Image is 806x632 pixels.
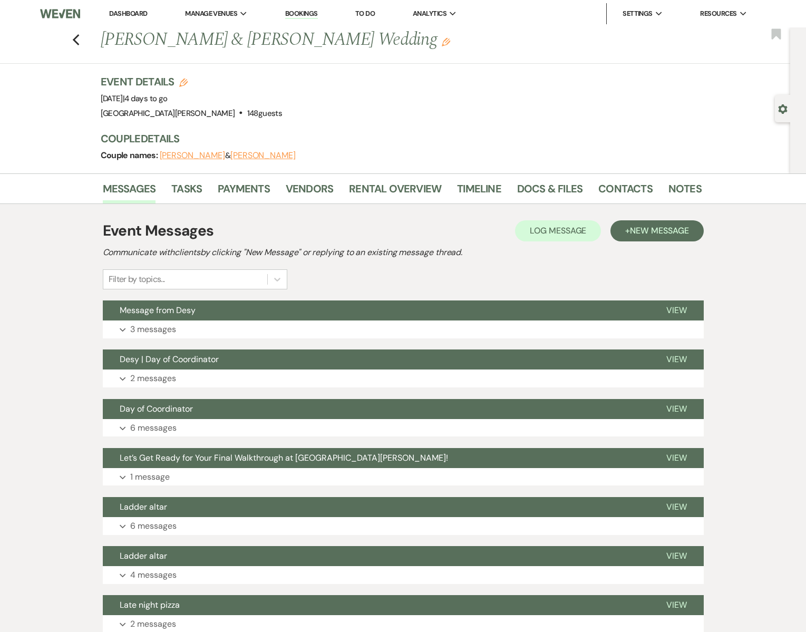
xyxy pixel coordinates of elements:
[103,546,649,566] button: Ladder altar
[610,220,703,241] button: +New Message
[286,180,333,203] a: Vendors
[103,320,704,338] button: 3 messages
[109,273,165,286] div: Filter by topics...
[666,550,687,561] span: View
[666,305,687,316] span: View
[666,501,687,512] span: View
[130,421,177,435] p: 6 messages
[457,180,501,203] a: Timeline
[101,150,160,161] span: Couple names:
[160,151,225,160] button: [PERSON_NAME]
[442,37,450,46] button: Edit
[218,180,270,203] a: Payments
[123,93,168,104] span: |
[778,103,788,113] button: Open lead details
[103,220,214,242] h1: Event Messages
[530,225,586,236] span: Log Message
[668,180,702,203] a: Notes
[103,399,649,419] button: Day of Coordinator
[120,305,196,316] span: Message from Desy
[666,354,687,365] span: View
[103,566,704,584] button: 4 messages
[130,617,176,631] p: 2 messages
[355,9,375,18] a: To Do
[285,9,318,19] a: Bookings
[103,419,704,437] button: 6 messages
[413,8,446,19] span: Analytics
[623,8,653,19] span: Settings
[517,180,582,203] a: Docs & Files
[120,550,167,561] span: Ladder altar
[247,108,282,119] span: 148 guests
[666,452,687,463] span: View
[649,497,704,517] button: View
[120,599,180,610] span: Late night pizza
[109,9,147,18] a: Dashboard
[103,517,704,535] button: 6 messages
[120,501,167,512] span: Ladder altar
[649,595,704,615] button: View
[103,497,649,517] button: Ladder altar
[130,519,177,533] p: 6 messages
[649,349,704,370] button: View
[130,372,176,385] p: 2 messages
[103,180,156,203] a: Messages
[103,448,649,468] button: Let’s Get Ready for Your Final Walkthrough at [GEOGRAPHIC_DATA][PERSON_NAME]!
[130,323,176,336] p: 3 messages
[666,599,687,610] span: View
[230,151,296,160] button: [PERSON_NAME]
[101,108,235,119] span: [GEOGRAPHIC_DATA][PERSON_NAME]
[649,448,704,468] button: View
[103,349,649,370] button: Desy | Day of Coordinator
[101,131,691,146] h3: Couple Details
[630,225,688,236] span: New Message
[120,452,448,463] span: Let’s Get Ready for Your Final Walkthrough at [GEOGRAPHIC_DATA][PERSON_NAME]!
[103,595,649,615] button: Late night pizza
[124,93,167,104] span: 4 days to go
[515,220,601,241] button: Log Message
[130,470,170,484] p: 1 message
[103,246,704,259] h2: Communicate with clients by clicking "New Message" or replying to an existing message thread.
[120,354,219,365] span: Desy | Day of Coordinator
[666,403,687,414] span: View
[101,74,282,89] h3: Event Details
[103,468,704,486] button: 1 message
[349,180,441,203] a: Rental Overview
[649,399,704,419] button: View
[103,300,649,320] button: Message from Desy
[103,370,704,387] button: 2 messages
[700,8,736,19] span: Resources
[160,150,296,161] span: &
[101,93,168,104] span: [DATE]
[101,27,573,53] h1: [PERSON_NAME] & [PERSON_NAME] Wedding
[120,403,193,414] span: Day of Coordinator
[598,180,653,203] a: Contacts
[171,180,202,203] a: Tasks
[649,546,704,566] button: View
[130,568,177,582] p: 4 messages
[185,8,237,19] span: Manage Venues
[40,3,80,25] img: Weven Logo
[649,300,704,320] button: View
